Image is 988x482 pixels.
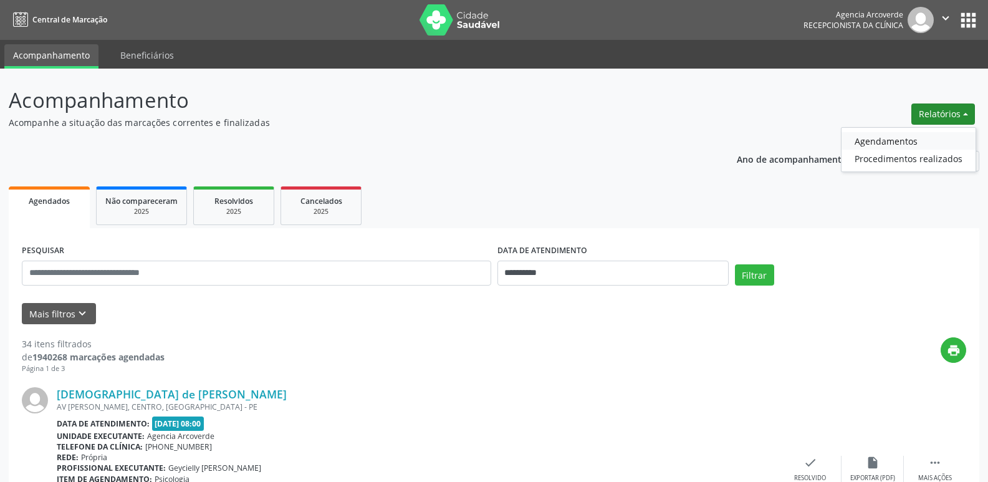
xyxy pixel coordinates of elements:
div: de [22,350,165,364]
span: Cancelados [300,196,342,206]
div: AV [PERSON_NAME], CENTRO, [GEOGRAPHIC_DATA] - PE [57,402,779,412]
p: Ano de acompanhamento [737,151,847,166]
a: [DEMOGRAPHIC_DATA] de [PERSON_NAME] [57,387,287,401]
i: keyboard_arrow_down [75,307,89,321]
label: PESQUISAR [22,241,64,261]
img: img [908,7,934,33]
b: Unidade executante: [57,431,145,441]
div: Página 1 de 3 [22,364,165,374]
button: apps [957,9,979,31]
i: insert_drive_file [866,456,880,470]
label: DATA DE ATENDIMENTO [497,241,587,261]
strong: 1940268 marcações agendadas [32,351,165,363]
span: Agencia Arcoverde [147,431,214,441]
span: [DATE] 08:00 [152,417,204,431]
a: Procedimentos realizados [842,150,976,167]
b: Profissional executante: [57,463,166,473]
img: img [22,387,48,413]
p: Acompanhamento [9,85,688,116]
i:  [939,11,952,25]
span: Recepcionista da clínica [803,20,903,31]
span: Resolvidos [214,196,253,206]
button:  [934,7,957,33]
button: Mais filtroskeyboard_arrow_down [22,303,96,325]
div: Agencia Arcoverde [803,9,903,20]
span: Central de Marcação [32,14,107,25]
button: Relatórios [911,104,975,125]
div: 34 itens filtrados [22,337,165,350]
b: Data de atendimento: [57,418,150,429]
div: 2025 [290,207,352,216]
i:  [928,456,942,470]
span: Própria [81,452,107,463]
button: print [941,337,966,363]
a: Agendamentos [842,132,976,150]
div: 2025 [105,207,178,216]
span: Não compareceram [105,196,178,206]
a: Acompanhamento [4,44,98,69]
a: Central de Marcação [9,9,107,30]
i: print [947,344,961,357]
a: Beneficiários [112,44,183,66]
p: Acompanhe a situação das marcações correntes e finalizadas [9,116,688,129]
b: Rede: [57,452,79,463]
div: 2025 [203,207,265,216]
button: Filtrar [735,264,774,286]
span: Agendados [29,196,70,206]
ul: Relatórios [841,127,976,172]
span: Geycielly [PERSON_NAME] [168,463,261,473]
b: Telefone da clínica: [57,441,143,452]
i: check [803,456,817,470]
span: [PHONE_NUMBER] [145,441,212,452]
